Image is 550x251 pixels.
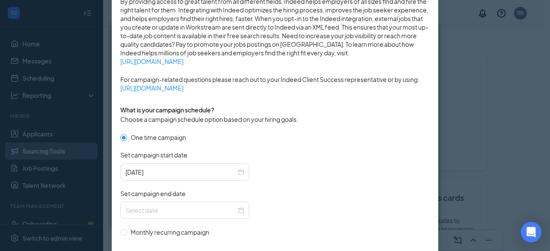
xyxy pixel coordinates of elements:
[127,133,189,142] span: One time campaign
[120,75,430,92] span: For campaign-related questions please reach out to your Indeed Client Success representative or b...
[125,167,236,177] input: 2025-08-26
[521,222,541,242] div: Open Intercom Messenger
[120,189,186,198] span: Set campaign end date
[127,227,213,237] span: Monthly recurring campaign
[125,206,236,215] input: Select date
[120,106,214,114] span: What is your campaign schedule?
[120,57,430,66] a: [URL][DOMAIN_NAME]
[120,115,298,123] span: Choose a campaign schedule option based on your hiring goals.
[120,84,430,92] a: [URL][DOMAIN_NAME]
[120,151,187,159] span: Set campaign start date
